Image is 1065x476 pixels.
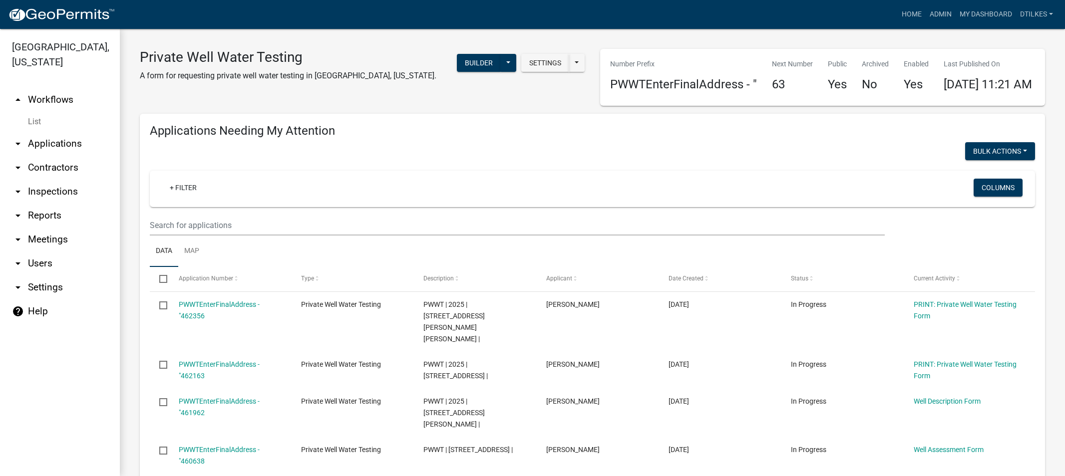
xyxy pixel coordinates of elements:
[659,267,781,291] datatable-header-cell: Date Created
[292,267,414,291] datatable-header-cell: Type
[546,275,572,282] span: Applicant
[791,360,826,368] span: In Progress
[974,179,1023,197] button: Columns
[140,49,436,66] h3: Private Well Water Testing
[179,300,260,320] a: PWWTEnterFinalAddress - "462356
[301,360,381,368] span: Private Well Water Testing
[546,446,600,454] span: Dan Tilkes
[150,215,885,236] input: Search for applications
[610,59,757,69] p: Number Prefix
[772,59,813,69] p: Next Number
[12,281,24,293] i: arrow_drop_down
[179,360,260,380] a: PWWTEnterFinalAddress - "462163
[546,397,600,405] span: Dan Tilkes
[423,360,488,380] span: PWWT | 2025 | 308 5th St Bradford |
[914,275,955,282] span: Current Activity
[423,275,454,282] span: Description
[414,267,536,291] datatable-header-cell: Description
[150,236,178,267] a: Data
[179,275,233,282] span: Application Number
[862,77,889,92] h4: No
[926,5,956,24] a: Admin
[301,300,381,308] span: Private Well Water Testing
[12,162,24,174] i: arrow_drop_down
[862,59,889,69] p: Archived
[828,77,847,92] h4: Yes
[546,360,600,368] span: Dan Tilkes
[423,397,485,428] span: PWWT | 2025 | 320 Spruce Ave, Ackley, IA 50601 |
[301,275,314,282] span: Type
[669,275,704,282] span: Date Created
[12,94,24,106] i: arrow_drop_up
[944,77,1032,91] span: [DATE] 11:21 AM
[12,234,24,245] i: arrow_drop_down
[179,397,260,417] a: PWWTEnterFinalAddress - "461962
[1016,5,1057,24] a: dtilkes
[914,360,1017,380] a: PRINT: Private Well Water Testing Form
[791,397,826,405] span: In Progress
[956,5,1016,24] a: My Dashboard
[457,54,501,72] button: Builder
[791,275,808,282] span: Status
[772,77,813,92] h4: 63
[781,267,904,291] datatable-header-cell: Status
[12,138,24,150] i: arrow_drop_down
[914,300,1017,320] a: PRINT: Private Well Water Testing Form
[546,300,600,308] span: Dan Tilkes
[828,59,847,69] p: Public
[791,300,826,308] span: In Progress
[12,210,24,222] i: arrow_drop_down
[669,360,689,368] span: 08/11/2025
[914,446,984,454] a: Well Assessment Form
[965,142,1035,160] button: Bulk Actions
[140,70,436,82] p: A form for requesting private well water testing in [GEOGRAPHIC_DATA], [US_STATE].
[904,267,1027,291] datatable-header-cell: Current Activity
[178,236,205,267] a: Map
[669,397,689,405] span: 08/11/2025
[169,267,291,291] datatable-header-cell: Application Number
[898,5,926,24] a: Home
[537,267,659,291] datatable-header-cell: Applicant
[944,59,1032,69] p: Last Published On
[904,77,929,92] h4: Yes
[12,305,24,317] i: help
[791,446,826,454] span: In Progress
[301,446,381,454] span: Private Well Water Testing
[669,300,689,308] span: 08/11/2025
[521,54,569,72] button: Settings
[301,397,381,405] span: Private Well Water Testing
[610,77,757,92] h4: PWWTEnterFinalAddress - "
[162,179,205,197] a: + Filter
[150,267,169,291] datatable-header-cell: Select
[914,397,981,405] a: Well Description Form
[423,300,485,342] span: PWWT | 2025 | 508 Webber St Bradford |
[150,124,1035,138] h4: Applications Needing My Attention
[904,59,929,69] p: Enabled
[12,257,24,269] i: arrow_drop_down
[12,186,24,198] i: arrow_drop_down
[669,446,689,454] span: 08/07/2025
[179,446,260,465] a: PWWTEnterFinalAddress - "460638
[423,446,513,454] span: PWWT | 2025 | 2427 Balsam Ave |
